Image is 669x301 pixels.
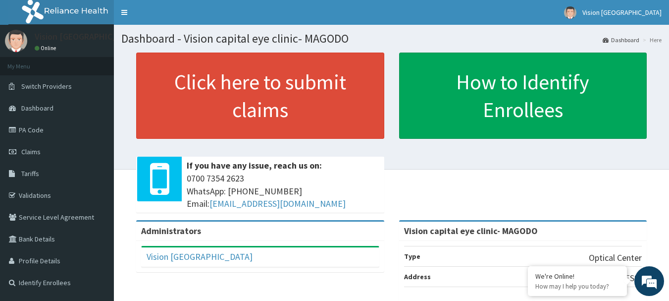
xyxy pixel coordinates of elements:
span: Vision [GEOGRAPHIC_DATA] [582,8,662,17]
b: Administrators [141,225,201,237]
b: If you have any issue, reach us on: [187,160,322,171]
a: How to Identify Enrollees [399,53,647,139]
img: User Image [5,30,27,52]
span: Claims [21,147,41,156]
b: Type [404,252,420,261]
a: [EMAIL_ADDRESS][DOMAIN_NAME] [209,198,346,209]
span: Tariffs [21,169,39,178]
img: User Image [564,6,576,19]
a: Click here to submit claims [136,53,384,139]
span: Switch Providers [21,82,72,91]
a: Online [35,45,58,52]
a: Dashboard [603,36,639,44]
li: Here [640,36,662,44]
b: Address [404,272,431,281]
strong: Vision capital eye clinic- MAGODO [404,225,538,237]
span: Dashboard [21,104,53,113]
p: Optical Center [589,251,642,264]
span: 0700 7354 2623 WhatsApp: [PHONE_NUMBER] Email: [187,172,379,210]
h1: Dashboard - Vision capital eye clinic- MAGODO [121,32,662,45]
p: How may I help you today? [535,282,619,291]
div: We're Online! [535,272,619,281]
a: Vision [GEOGRAPHIC_DATA] [147,251,253,262]
p: Vision [GEOGRAPHIC_DATA] [35,32,141,41]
